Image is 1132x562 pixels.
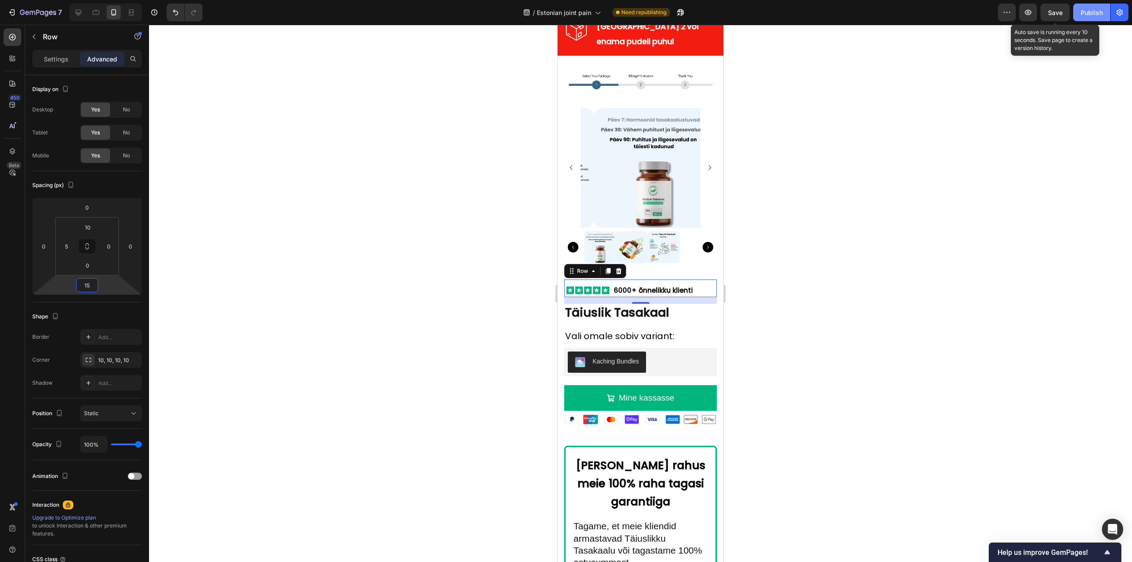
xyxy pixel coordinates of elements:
input: 0px [102,240,115,253]
span: Yes [91,129,100,137]
span: Estonian joint pain [537,8,591,17]
img: KachingBundles.png [17,332,28,343]
button: Carousel Back Arrow [10,139,17,146]
p: 7 [58,7,62,18]
span: No [123,129,130,137]
div: Add... [98,333,140,341]
img: gempages_583358439867024345-001cdfe0-fd1c-4559-ba10-a43ed62c64a5.png [7,45,159,67]
div: Display on [32,84,71,96]
h2: Täiuslik Tasakaal [7,279,159,296]
input: 0 [37,240,50,253]
div: Add... [98,379,140,387]
button: Carousel Back Arrow [10,217,21,228]
button: Kaching Bundles [10,327,88,348]
input: 10px [79,221,96,234]
input: 0 [124,240,137,253]
div: Interaction [32,501,59,509]
span: Help us improve GemPages! [998,548,1102,557]
span: No [123,106,130,114]
button: Save [1040,4,1070,21]
div: Upgrade to Optimize plan [32,514,142,522]
span: / [533,8,535,17]
strong: 6000+ õnnelikku klienti [56,261,135,270]
div: Mine kassasse [61,366,117,381]
div: to unlock Interaction & other premium features. [32,514,142,538]
div: Kaching Bundles [35,332,81,341]
img: gempages_583358439867024345-c2de793c-e041-4154-80c8-6f8ada7299bc.png [7,389,159,401]
span: Need republishing [621,8,666,16]
div: Border [32,333,50,341]
div: Shape [32,311,61,323]
p: Row [43,31,118,42]
strong: [PERSON_NAME] rahus meie 100% raha tagasi garantiiga [18,433,148,485]
div: 10, 10, 10, 10 [98,356,140,364]
button: Mine kassasse [7,360,159,386]
div: Desktop [32,106,53,114]
div: Open Intercom Messenger [1102,519,1123,540]
p: Settings [44,54,69,64]
span: Vali omale sobiv variant: [8,305,117,317]
div: Corner [32,356,50,364]
button: Show survey - Help us improve GemPages! [998,547,1113,558]
input: 5px [60,240,73,253]
button: Static [80,405,142,421]
div: Row [18,242,32,250]
div: Spacing (px) [32,180,76,191]
p: Advanced [87,54,117,64]
button: Publish [1073,4,1110,21]
button: 7 [4,4,66,21]
span: Yes [91,152,100,160]
span: Save [1048,9,1063,16]
div: Position [32,408,65,420]
div: Undo/Redo [167,4,203,21]
input: 0px [79,259,96,272]
div: Publish [1081,8,1103,17]
span: Yes [91,106,100,114]
img: gempages_583358439867024345-caae3a6b-911d-4cbd-81c4-b10d2c002a7a.svg [9,262,52,269]
div: Opacity [32,439,64,451]
iframe: Design area [558,25,723,562]
div: Tablet [32,129,48,137]
button: Carousel Next Arrow [145,217,156,228]
div: Animation [32,470,70,482]
input: 15 [78,279,96,292]
div: Shadow [32,379,53,387]
button: Carousel Next Arrow [149,139,156,146]
span: No [123,152,130,160]
input: Auto [80,436,107,452]
span: Static [84,410,99,417]
div: 450 [8,94,21,101]
div: Mobile [32,152,49,160]
div: Beta [7,162,21,169]
input: 0 [78,201,96,214]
